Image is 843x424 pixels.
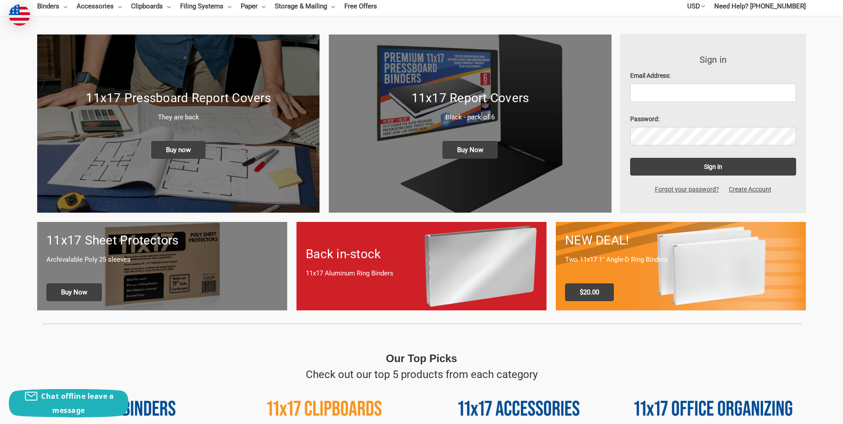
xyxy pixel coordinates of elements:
[46,112,310,122] p: They are back
[306,268,537,279] p: 11x17 Aluminum Ring Binders
[37,34,319,213] a: New 11x17 Pressboard Binders 11x17 Pressboard Report Covers They are back Buy now
[630,158,797,176] input: Sign in
[630,115,797,124] label: Password:
[46,283,102,301] span: Buy Now
[306,245,537,264] h1: Back in-stock
[650,185,724,194] a: Forgot your password?
[9,389,128,417] button: Chat offline leave a message
[296,222,547,310] a: Back in-stock 11x17 Aluminum Ring Binders
[37,34,319,213] img: New 11x17 Pressboard Binders
[630,53,797,66] h3: Sign in
[386,351,457,367] p: Our Top Picks
[37,222,287,310] a: 11x17 sheet protectors 11x17 Sheet Protectors Archivalable Poly 25 sleeves Buy Now
[565,255,797,265] p: Two 11x17 1" Angle-D Ring Binders
[630,71,797,80] label: Email Address:
[724,185,776,194] a: Create Account
[46,231,278,250] h1: 11x17 Sheet Protectors
[443,141,498,159] span: Buy Now
[338,112,602,122] p: Black - pack of 6
[565,231,797,250] h1: NEW DEAL!
[46,255,278,265] p: Archivalable Poly 25 sleeves
[306,367,538,382] p: Check out our top 5 products from each category
[338,89,602,107] h1: 11x17 Report Covers
[329,34,611,213] a: 11x17 Report Covers 11x17 Report Covers Black - pack of 6 Buy Now
[41,391,114,415] span: Chat offline leave a message
[770,400,843,424] iframe: Google Customer Reviews
[151,141,205,159] span: Buy now
[565,283,614,301] span: $20.00
[46,89,310,107] h1: 11x17 Pressboard Report Covers
[9,4,30,26] img: duty and tax information for United States
[329,34,611,213] img: 11x17 Report Covers
[556,222,806,310] a: 11x17 Binder 2-pack only $20.00 NEW DEAL! Two 11x17 1" Angle-D Ring Binders $20.00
